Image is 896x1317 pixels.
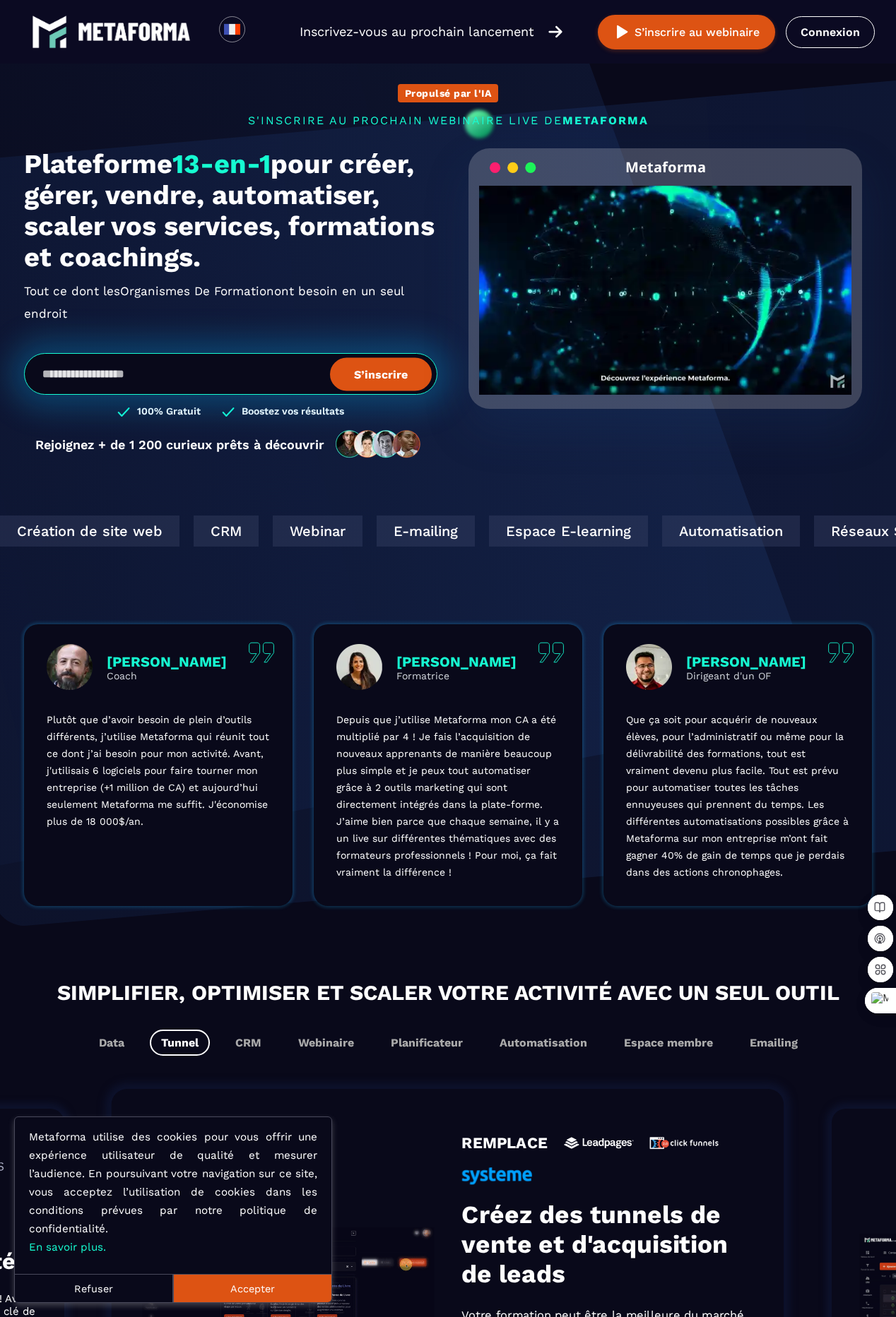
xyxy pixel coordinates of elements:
img: play [613,23,631,41]
img: checked [117,405,130,419]
button: Tunnel [150,1030,210,1056]
p: Depuis que j’utilise Metaforma mon CA a été multiplié par 4 ! Je fais l’acquisition de nouveaux a... [336,711,560,881]
img: logo [32,14,67,49]
h2: Metaforma [625,148,706,186]
p: [PERSON_NAME] [107,653,227,670]
button: Planificateur [379,1030,474,1056]
img: quote [827,642,854,663]
p: Dirigeant d'un OF [686,670,806,681]
img: logo [78,23,191,41]
h2: Tout ce dont les ont besoin en un seul endroit [24,280,437,325]
h3: Créez des tunnels de vente et d'acquisition de leads [462,1200,753,1288]
video: Your browser does not support the video tag. [479,186,851,371]
p: Metaforma utilise des cookies pour vous offrir une expérience utilisateur de qualité et mesurer l... [29,1128,317,1256]
div: CRM [155,516,220,547]
img: profile [47,644,93,690]
span: Organismes De Formation [120,280,274,302]
button: S’inscrire [330,357,432,391]
span: METAFORMA [562,114,649,127]
p: Plutôt que d’avoir besoin de plein d’outils différents, j’utilise Metaforma qui réunit tout ce do... [47,711,270,830]
img: icon [564,1137,634,1149]
input: Search for option [257,23,268,40]
button: Emailing [738,1030,809,1056]
p: Formatrice [396,670,517,681]
h3: Boostez vos résultats [242,405,344,419]
p: Que ça soit pour acquérir de nouveaux élèves, pour l’administratif ou même pour la délivrabilité ... [626,711,849,881]
h4: REMPLACE [462,1133,548,1152]
button: Automatisation [488,1030,599,1056]
p: Propulsé par l'IA [405,88,492,99]
button: Webinaire [287,1030,365,1056]
img: quote [248,642,275,663]
h3: 100% Gratuit [137,405,201,419]
div: Search for option [245,16,280,47]
button: Refuser [15,1274,173,1302]
p: [PERSON_NAME] [396,653,517,670]
img: profile [626,644,672,690]
h1: Plateforme pour créer, gérer, vendre, automatiser, scaler vos services, formations et coachings. [24,148,437,273]
p: Coach [107,670,227,681]
div: Webinar [234,516,324,547]
img: icon [462,1168,532,1185]
img: fr [223,20,241,38]
button: Data [88,1030,136,1056]
p: Rejoignez + de 1 200 curieux prêts à découvrir [35,437,324,452]
button: Espace membre [613,1030,724,1056]
p: s'inscrire au prochain webinaire live de [24,114,872,127]
img: loading [490,161,536,174]
button: CRM [224,1030,273,1056]
a: Connexion [786,16,875,48]
div: Automatisation [623,516,761,547]
img: community-people [331,429,426,459]
span: 13-en-1 [172,148,271,179]
button: Accepter [173,1274,331,1302]
img: profile [336,644,382,690]
p: Inscrivez-vous au prochain lancement [300,22,534,42]
a: En savoir plus. [29,1241,106,1253]
button: S’inscrire au webinaire [598,15,775,49]
img: arrow-right [548,24,562,40]
img: checked [222,405,235,419]
img: icon [649,1136,719,1150]
p: [PERSON_NAME] [686,653,806,670]
img: quote [538,642,565,663]
div: E-mailing [338,516,436,547]
h2: Simplifier, optimiser et scaler votre activité avec un seul outil [14,977,882,1008]
div: Espace E-learning [450,516,609,547]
